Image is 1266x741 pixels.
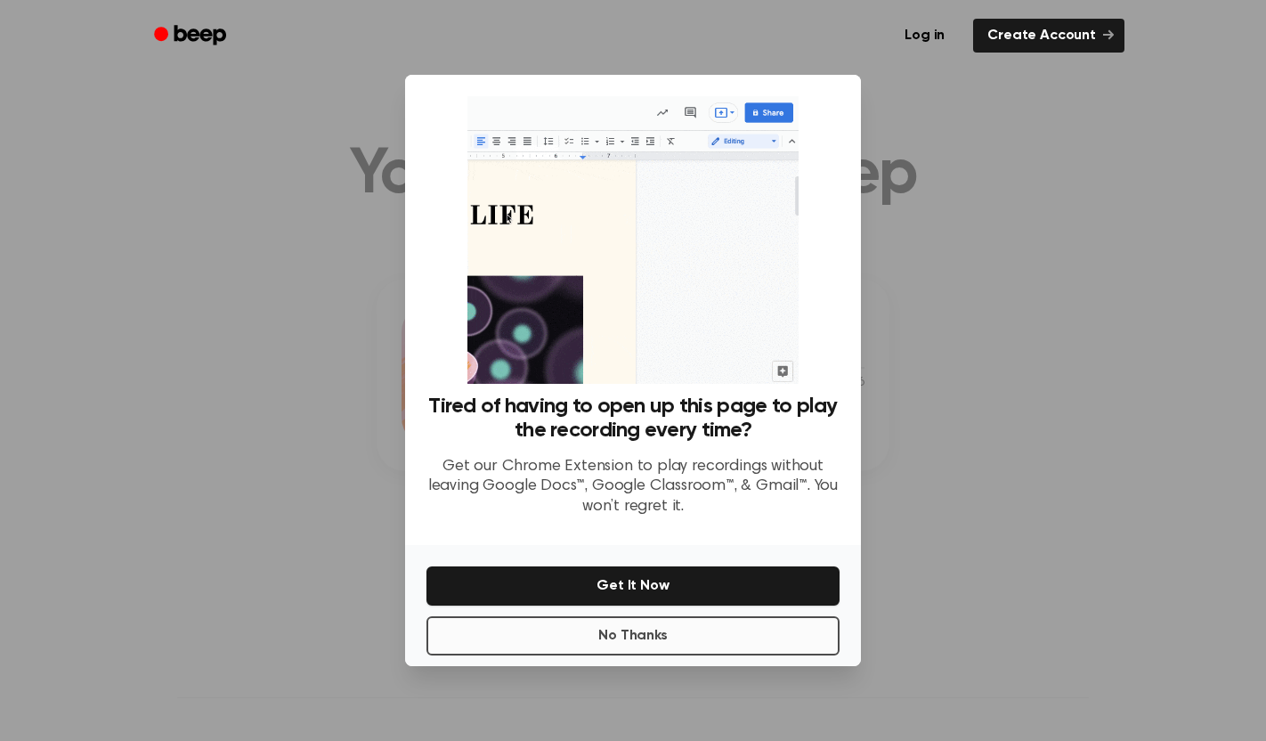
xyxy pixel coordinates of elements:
img: Beep extension in action [467,96,798,384]
a: Create Account [973,19,1124,53]
h3: Tired of having to open up this page to play the recording every time? [426,395,840,443]
a: Log in [887,15,962,56]
p: Get our Chrome Extension to play recordings without leaving Google Docs™, Google Classroom™, & Gm... [426,457,840,517]
button: No Thanks [426,616,840,655]
button: Get It Now [426,566,840,606]
a: Beep [142,19,242,53]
